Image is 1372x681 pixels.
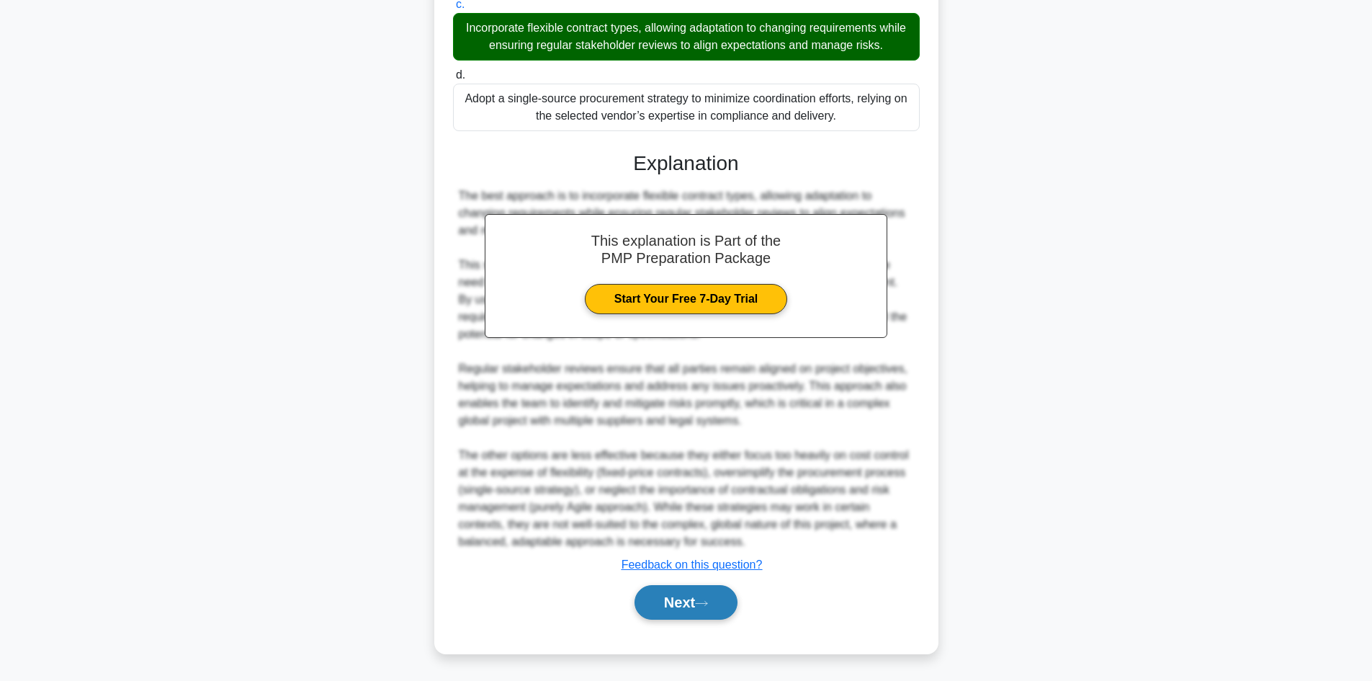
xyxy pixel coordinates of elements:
[453,13,920,61] div: Incorporate flexible contract types, allowing adaptation to changing requirements while ensuring ...
[635,585,737,620] button: Next
[456,68,465,81] span: d.
[462,151,911,176] h3: Explanation
[459,187,914,551] div: The best approach is to incorporate flexible contract types, allowing adaptation to changing requ...
[622,558,763,571] a: Feedback on this question?
[453,84,920,131] div: Adopt a single-source procurement strategy to minimize coordination efforts, relying on the selec...
[585,284,787,314] a: Start Your Free 7-Day Trial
